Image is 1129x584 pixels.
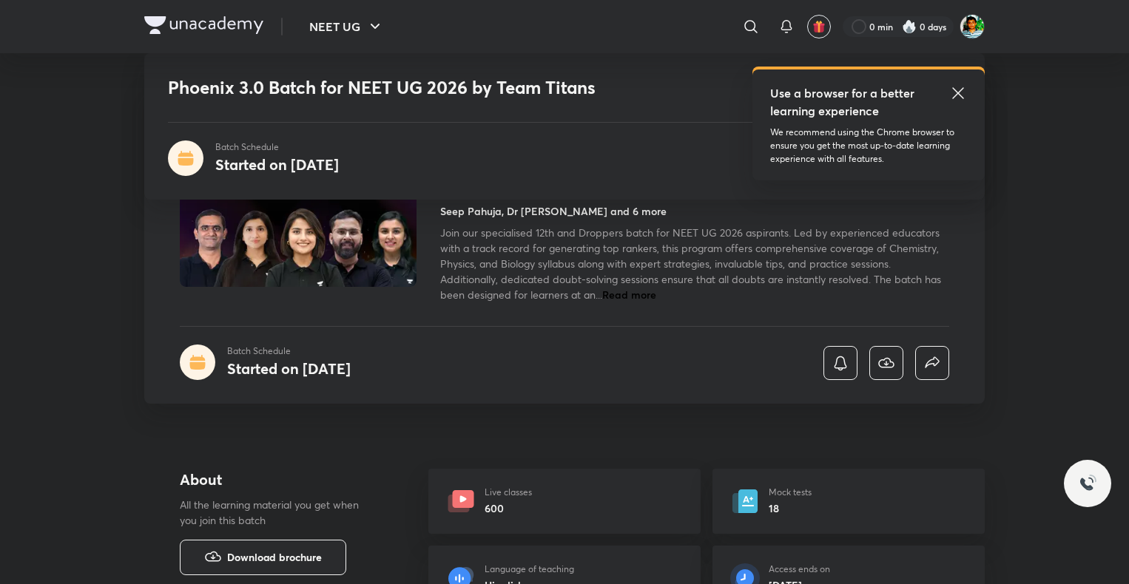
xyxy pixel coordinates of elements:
[144,16,263,34] img: Company Logo
[300,12,393,41] button: NEET UG
[215,140,339,154] p: Batch Schedule
[178,152,419,288] img: Thumbnail
[440,225,941,302] span: Join our specialised 12th and Droppers batch for NEET UG 2026 aspirants. Led by experienced educa...
[602,288,656,302] span: Read more
[144,16,263,38] a: Company Logo
[770,126,967,166] p: We recommend using the Chrome browser to ensure you get the most up-to-date learning experience w...
[807,15,831,38] button: avatar
[215,155,339,174] h4: Started on [DATE]
[769,563,830,576] p: Access ends on
[902,19,917,34] img: streak
[485,500,532,516] h6: 600
[769,486,812,499] p: Mock tests
[812,20,826,33] img: avatar
[227,344,351,358] p: Batch Schedule
[960,14,985,39] img: Mehul Ghosh
[180,469,381,491] h4: About
[180,497,371,528] p: All the learning material you get when you join this batch
[1079,475,1096,492] img: ttu
[168,77,747,98] h1: Phoenix 3.0 Batch for NEET UG 2026 by Team Titans
[485,563,574,576] p: Language of teaching
[770,84,917,120] h5: Use a browser for a better learning experience
[227,549,322,566] span: Download brochure
[769,500,812,516] h6: 18
[180,540,346,575] button: Download brochure
[485,486,532,499] p: Live classes
[440,203,667,219] h4: Seep Pahuja, Dr [PERSON_NAME] and 6 more
[227,359,351,378] h4: Started on [DATE]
